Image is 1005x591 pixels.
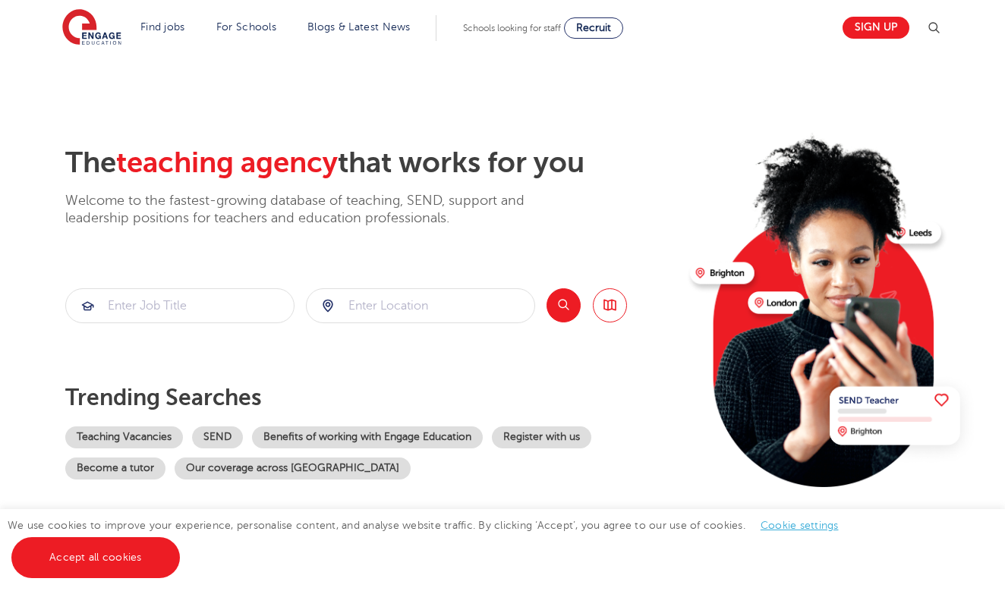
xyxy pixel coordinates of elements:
p: Welcome to the fastest-growing database of teaching, SEND, support and leadership positions for t... [65,192,566,228]
button: Search [547,288,581,322]
a: Benefits of working with Engage Education [252,426,483,448]
input: Submit [307,289,534,322]
span: We use cookies to improve your experience, personalise content, and analyse website traffic. By c... [8,520,854,563]
p: Trending searches [65,384,678,411]
input: Submit [66,289,294,322]
a: Find jobs [140,21,185,33]
div: Submit [65,288,295,323]
a: Blogs & Latest News [307,21,411,33]
a: Become a tutor [65,457,165,479]
a: Accept all cookies [11,537,180,578]
a: Sign up [843,17,909,39]
a: Cookie settings [761,520,839,531]
a: Our coverage across [GEOGRAPHIC_DATA] [175,457,411,479]
a: Register with us [492,426,591,448]
a: SEND [192,426,243,448]
img: Engage Education [62,9,121,47]
a: For Schools [216,21,276,33]
h2: The that works for you [65,146,678,181]
span: Schools looking for staff [463,23,561,33]
div: Submit [306,288,535,323]
span: Recruit [576,22,611,33]
a: Recruit [564,17,623,39]
span: teaching agency [116,146,338,179]
a: Teaching Vacancies [65,426,183,448]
